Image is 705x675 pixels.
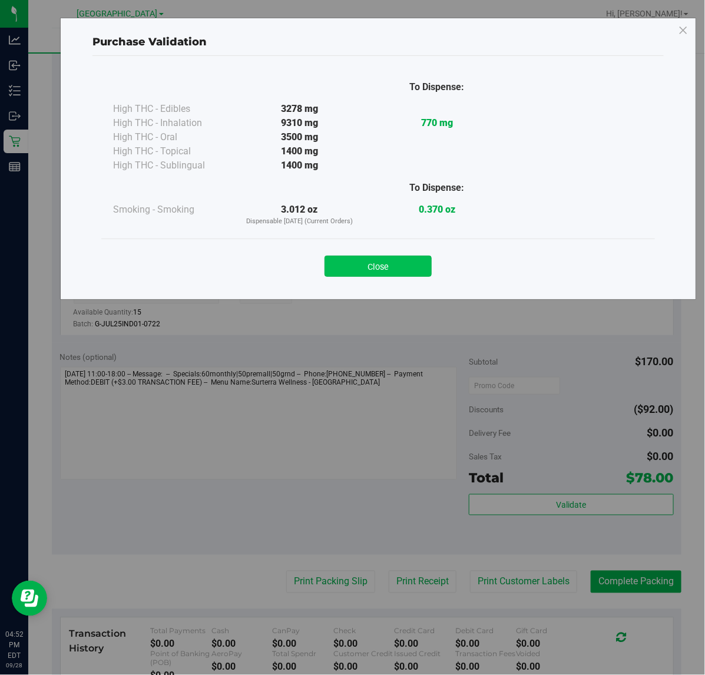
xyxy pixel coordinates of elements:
div: 1400 mg [231,158,368,173]
div: Smoking - Smoking [113,203,231,217]
div: High THC - Edibles [113,102,231,116]
div: High THC - Topical [113,144,231,158]
div: High THC - Oral [113,130,231,144]
div: To Dispense: [368,80,505,94]
iframe: Resource center [12,581,47,616]
span: Purchase Validation [92,35,207,48]
div: 1400 mg [231,144,368,158]
strong: 0.370 oz [419,204,455,215]
div: 9310 mg [231,116,368,130]
button: Close [325,256,432,277]
p: Dispensable [DATE] (Current Orders) [231,217,368,227]
div: High THC - Inhalation [113,116,231,130]
div: 3.012 oz [231,203,368,227]
div: High THC - Sublingual [113,158,231,173]
div: 3278 mg [231,102,368,116]
div: 3500 mg [231,130,368,144]
div: To Dispense: [368,181,505,195]
strong: 770 mg [421,117,453,128]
